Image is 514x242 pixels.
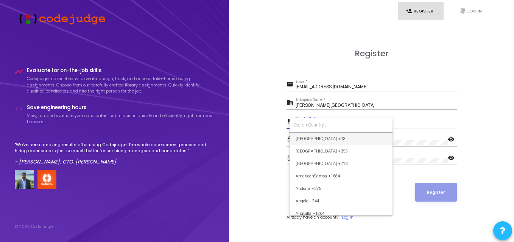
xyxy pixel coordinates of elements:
[296,207,386,220] span: Anguilla +1264
[296,145,386,157] span: [GEOGRAPHIC_DATA] +355
[296,195,386,207] span: Angola +244
[293,122,389,128] input: Search Country...
[296,170,386,182] span: AmericanSamoa +1684
[296,133,386,145] span: [GEOGRAPHIC_DATA] +93
[296,182,386,195] span: Andorra +376
[296,157,386,170] span: [GEOGRAPHIC_DATA] +213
